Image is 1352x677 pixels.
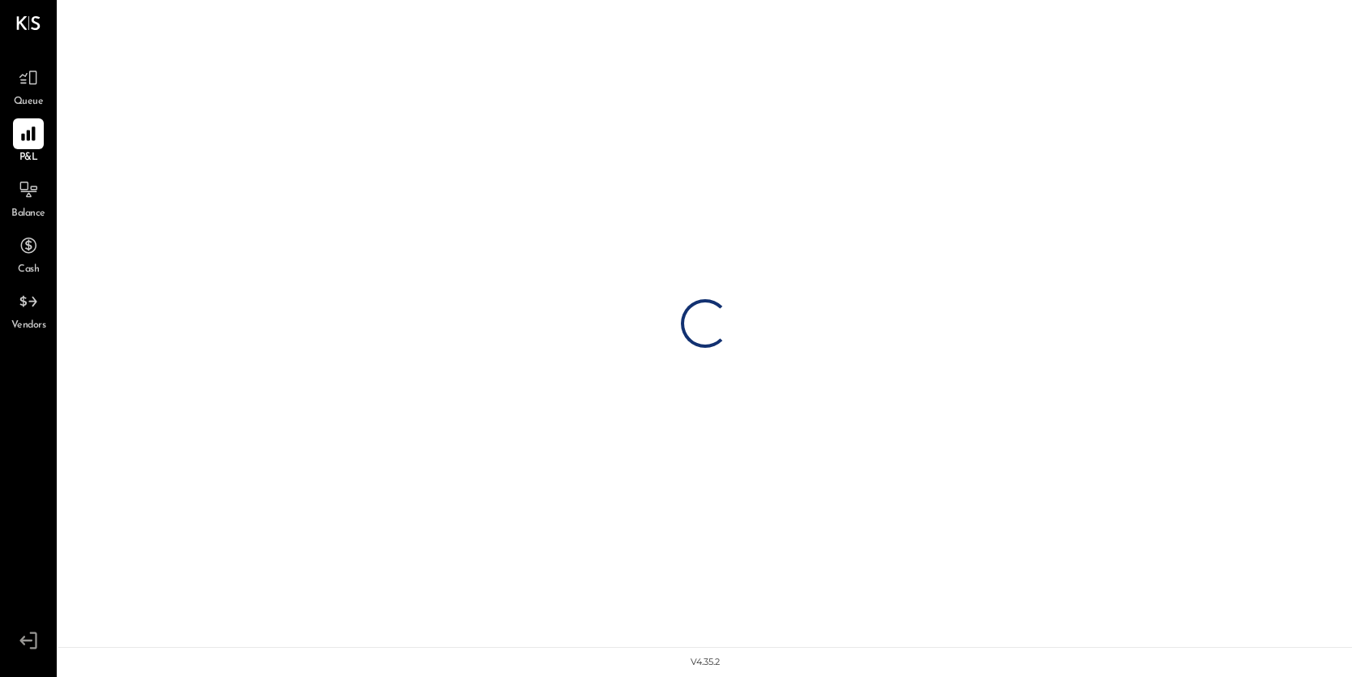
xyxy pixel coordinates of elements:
span: P&L [19,151,38,165]
a: Vendors [1,286,56,333]
a: Queue [1,62,56,109]
span: Queue [14,95,44,109]
a: Balance [1,174,56,221]
div: v 4.35.2 [691,656,720,669]
a: P&L [1,118,56,165]
span: Balance [11,207,45,221]
span: Cash [18,263,39,277]
span: Vendors [11,319,46,333]
a: Cash [1,230,56,277]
